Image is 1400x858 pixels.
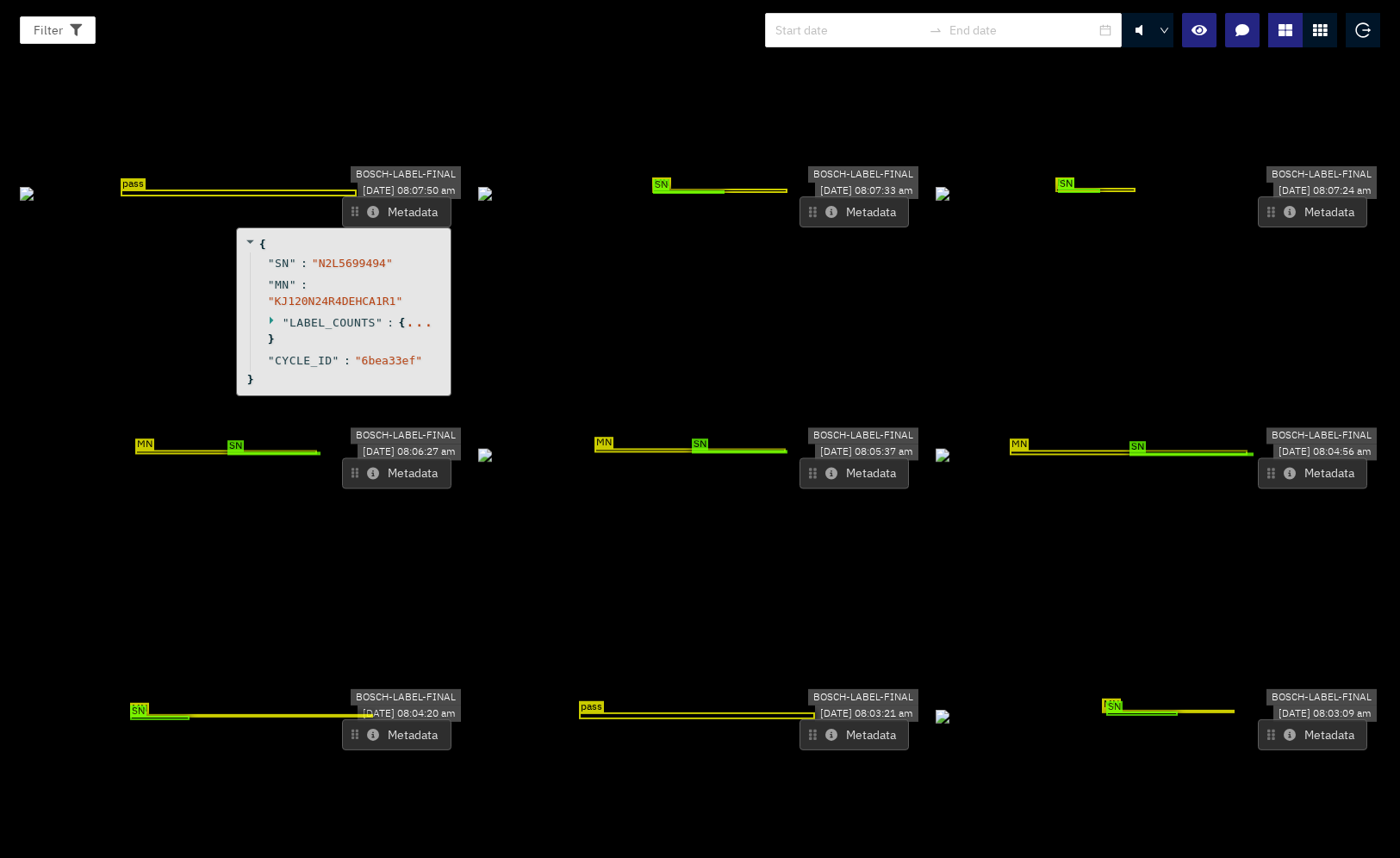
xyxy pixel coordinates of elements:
div: BOSCH-LABEL-FINAL [808,166,918,183]
span: { [259,236,266,252]
button: Metadata [1258,457,1367,488]
div: [DATE] 08:03:21 am [815,706,918,722]
span: pass [121,178,146,190]
span: swap-right [929,23,943,37]
span: : [301,277,308,293]
div: [DATE] 08:03:09 am [1273,706,1377,722]
button: Metadata [800,196,909,227]
div: [DATE] 08:07:33 am [815,183,918,199]
input: Start date [775,21,922,40]
span: " [376,316,383,329]
span: " [268,278,275,291]
span: down [1160,26,1170,36]
button: Metadata [800,719,909,750]
span: MN [652,177,671,190]
span: SN [1058,178,1074,190]
div: BOSCH-LABEL-FINAL [1266,166,1377,183]
span: MN [130,703,149,715]
span: : [301,255,308,271]
span: " N2L5699494 " [312,257,393,270]
div: BOSCH-LABEL-FINAL [1266,427,1377,444]
span: SN [275,255,289,271]
span: " [283,316,289,329]
button: Filter [20,16,96,44]
div: ... [405,317,433,326]
div: BOSCH-LABEL-FINAL [808,427,918,444]
span: MN [1010,439,1029,451]
span: SN [227,441,244,453]
div: [DATE] 08:05:37 am [815,444,918,460]
div: BOSCH-LABEL-FINAL [808,689,918,706]
span: MN [275,277,289,293]
span: MN [1055,177,1074,190]
span: { [399,314,406,331]
div: [DATE] 08:07:50 am [358,183,461,199]
span: SN [653,179,669,191]
span: Filter [34,21,63,40]
div: BOSCH-LABEL-FINAL [351,166,461,183]
input: End date [949,21,1096,40]
span: " [289,278,296,291]
span: : [387,314,394,331]
button: Metadata [800,457,909,488]
div: BOSCH-LABEL-FINAL [351,689,461,706]
span: " [289,257,296,270]
span: to [929,23,943,37]
div: [DATE] 08:04:20 am [358,706,461,722]
span: LABEL_COUNTS [289,316,376,329]
div: [DATE] 08:06:27 am [358,444,461,460]
span: MN [594,438,613,450]
span: " KJ120N24R4DEHCA1R1 " [268,295,403,308]
button: Metadata [1258,196,1367,227]
span: SN [130,706,146,718]
div: [DATE] 08:04:56 am [1273,444,1377,460]
span: pass [579,701,604,713]
div: BOSCH-LABEL-FINAL [351,427,461,444]
span: MN [1102,699,1121,711]
div: BOSCH-LABEL-FINAL [1266,689,1377,706]
span: " [268,257,275,270]
button: Metadata [1258,719,1367,750]
span: SN [692,439,708,451]
span: SN [1129,442,1146,454]
div: [DATE] 08:07:24 am [1273,183,1377,199]
span: SN [1106,700,1123,712]
button: Metadata [342,719,451,750]
button: Metadata [342,457,451,488]
button: Metadata [342,196,451,227]
span: MN [135,438,154,451]
span: logout [1355,22,1371,38]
